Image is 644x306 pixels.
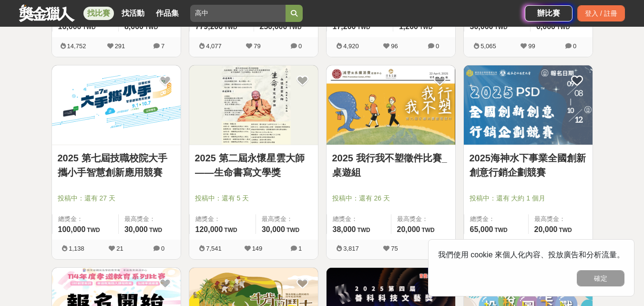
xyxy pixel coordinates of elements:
span: TWD [224,227,237,233]
span: TWD [557,24,570,31]
span: 0 [298,42,302,50]
span: TWD [224,24,237,31]
span: 3,817 [343,245,359,252]
span: 總獎金： [58,214,112,224]
span: 96 [391,42,398,50]
span: 4,077 [206,42,222,50]
span: 65,000 [470,225,493,233]
div: 登入 / 註冊 [577,5,625,21]
span: 7 [161,42,164,50]
span: 4,920 [343,42,359,50]
span: 最高獎金： [534,214,587,224]
img: Cover Image [52,65,181,145]
span: 0 [573,42,576,50]
span: 我們使用 cookie 來個人化內容、投放廣告和分析流量。 [438,251,624,259]
span: 291 [115,42,125,50]
a: 作品集 [152,7,183,20]
span: TWD [82,24,95,31]
span: 79 [254,42,260,50]
img: Cover Image [464,65,593,145]
span: 21 [116,245,123,252]
span: TWD [421,227,434,233]
span: 149 [252,245,263,252]
span: TWD [357,24,370,31]
button: 確定 [577,270,624,286]
span: TWD [87,227,100,233]
img: Cover Image [189,65,318,145]
span: 投稿中：還有 26 天 [332,193,450,203]
span: 投稿中：還有 大約 1 個月 [470,193,587,203]
input: 2025「洗手新日常：全民 ALL IN」洗手歌全台徵選 [190,5,286,22]
span: 75 [391,245,398,252]
span: 99 [528,42,535,50]
span: TWD [494,24,507,31]
span: 120,000 [195,225,223,233]
span: 14,752 [67,42,86,50]
span: 總獎金： [470,214,522,224]
span: 5,065 [480,42,496,50]
span: 1 [298,245,302,252]
span: TWD [559,227,572,233]
span: 投稿中：還有 5 天 [195,193,312,203]
span: TWD [288,24,301,31]
span: 30,000 [124,225,148,233]
span: TWD [286,227,299,233]
a: 找活動 [118,7,148,20]
span: 7,541 [206,245,222,252]
span: 最高獎金： [124,214,175,224]
span: 1,138 [69,245,84,252]
span: 20,000 [534,225,558,233]
span: TWD [419,24,432,31]
span: 總獎金： [333,214,385,224]
a: 2025 第七屆技職校院大手攜小手智慧創新應用競賽 [58,151,175,179]
a: 2025海神水下事業全國創新創意行銷企劃競賽 [470,151,587,179]
span: 總獎金： [195,214,250,224]
span: 最高獎金： [397,214,450,224]
a: 2025 第二屆永懷星雲大師——生命書寫文學獎 [195,151,312,179]
span: 最高獎金： [262,214,312,224]
span: 100,000 [58,225,86,233]
a: 2025 我行我不塑徵件比賽_桌遊組 [332,151,450,179]
span: 0 [161,245,164,252]
span: TWD [494,227,507,233]
span: 30,000 [262,225,285,233]
span: 20,000 [397,225,420,233]
span: 38,000 [333,225,356,233]
span: TWD [149,227,162,233]
span: 投稿中：還有 27 天 [58,193,175,203]
span: 0 [436,42,439,50]
span: TWD [357,227,370,233]
a: 辦比賽 [525,5,572,21]
span: TWD [145,24,158,31]
a: 找比賽 [83,7,114,20]
img: Cover Image [327,65,455,145]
